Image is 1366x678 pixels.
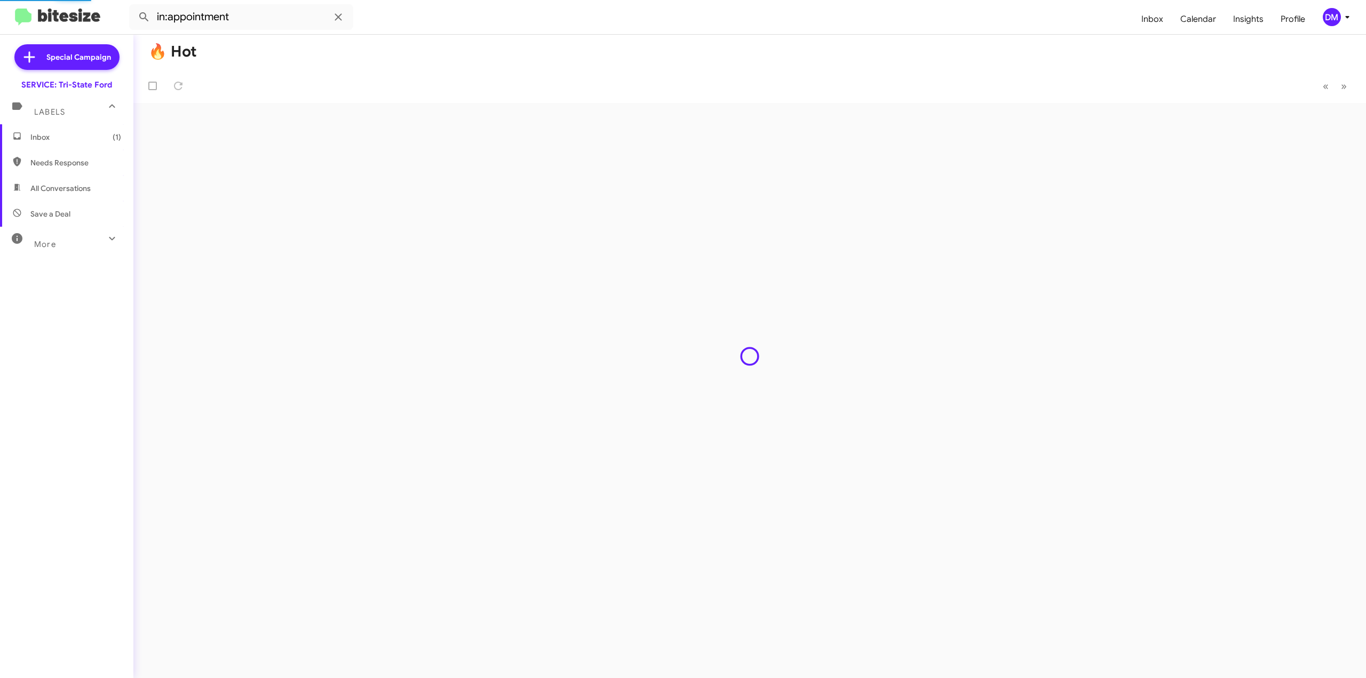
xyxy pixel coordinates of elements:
span: Save a Deal [30,209,70,219]
span: All Conversations [30,183,91,194]
button: Previous [1316,75,1335,97]
span: More [34,240,56,249]
span: » [1341,79,1347,93]
span: (1) [113,132,121,142]
a: Profile [1272,4,1314,35]
span: Inbox [30,132,121,142]
input: Search [129,4,353,30]
span: Needs Response [30,157,121,168]
div: DM [1323,8,1341,26]
a: Special Campaign [14,44,120,70]
button: DM [1314,8,1354,26]
h1: 🔥 Hot [148,43,197,60]
a: Insights [1225,4,1272,35]
a: Calendar [1172,4,1225,35]
span: « [1323,79,1329,93]
nav: Page navigation example [1317,75,1353,97]
span: Labels [34,107,65,117]
span: Special Campaign [46,52,111,62]
a: Inbox [1133,4,1172,35]
div: SERVICE: Tri-State Ford [21,79,112,90]
button: Next [1335,75,1353,97]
